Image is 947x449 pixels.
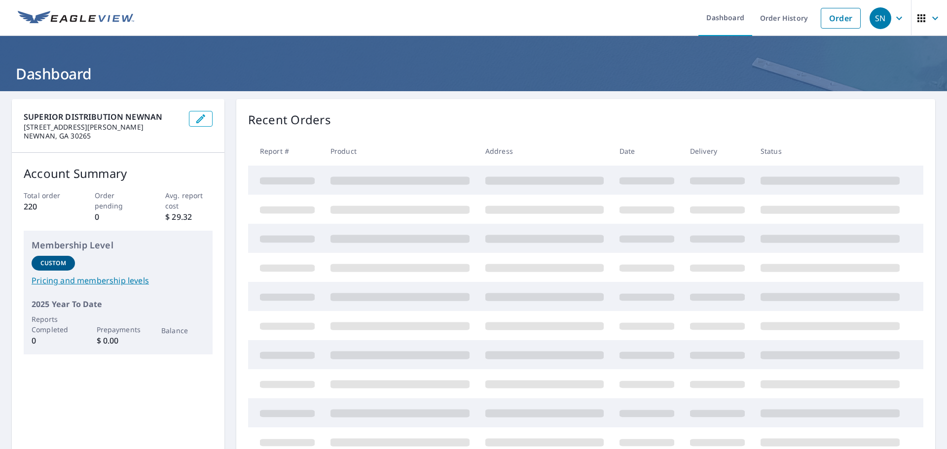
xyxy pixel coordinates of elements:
[248,137,323,166] th: Report #
[97,335,140,346] p: $ 0.00
[32,335,75,346] p: 0
[18,11,134,26] img: EV Logo
[821,8,861,29] a: Order
[161,325,205,336] p: Balance
[753,137,908,166] th: Status
[32,239,205,252] p: Membership Level
[24,123,181,132] p: [STREET_ADDRESS][PERSON_NAME]
[870,7,891,29] div: SN
[165,211,213,223] p: $ 29.32
[95,190,142,211] p: Order pending
[32,275,205,286] a: Pricing and membership levels
[682,137,753,166] th: Delivery
[24,190,71,201] p: Total order
[323,137,477,166] th: Product
[95,211,142,223] p: 0
[32,314,75,335] p: Reports Completed
[248,111,331,129] p: Recent Orders
[24,132,181,140] p: NEWNAN, GA 30265
[24,165,213,182] p: Account Summary
[24,111,181,123] p: SUPERIOR DISTRIBUTION NEWNAN
[40,259,66,268] p: Custom
[165,190,213,211] p: Avg. report cost
[32,298,205,310] p: 2025 Year To Date
[612,137,682,166] th: Date
[24,201,71,212] p: 220
[477,137,612,166] th: Address
[97,324,140,335] p: Prepayments
[12,64,935,84] h1: Dashboard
